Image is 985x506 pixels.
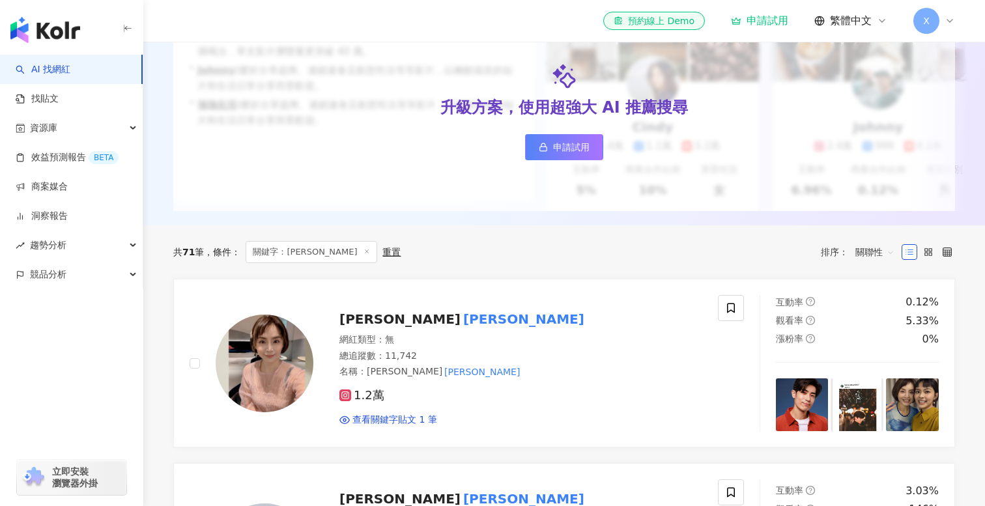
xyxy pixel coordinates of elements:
span: 關鍵字：[PERSON_NAME] [246,241,377,263]
div: 5.33% [906,314,939,328]
img: post-image [776,378,829,431]
span: 繁體中文 [830,14,872,28]
img: logo [10,17,80,43]
div: 重置 [382,247,401,257]
div: 0.12% [906,295,939,309]
span: 申請試用 [553,142,590,152]
a: 找貼文 [16,92,59,105]
span: rise [16,241,25,250]
mark: [PERSON_NAME] [442,365,522,379]
span: 趨勢分析 [30,231,66,260]
span: question-circle [806,334,815,343]
span: 71 [182,247,195,257]
a: KOL Avatar[PERSON_NAME][PERSON_NAME]網紅類型：無總追蹤數：11,742名稱：[PERSON_NAME][PERSON_NAME]1.2萬查看關鍵字貼文 1 筆... [173,279,955,447]
span: 1.2萬 [339,389,384,402]
img: post-image [886,378,939,431]
mark: [PERSON_NAME] [461,309,587,330]
div: 升級方案，使用超強大 AI 推薦搜尋 [440,97,688,119]
a: 商案媒合 [16,180,68,193]
img: post-image [831,378,883,431]
span: 查看關鍵字貼文 1 筆 [352,414,437,427]
a: 預約線上 Demo [603,12,705,30]
span: [PERSON_NAME] [339,311,461,327]
div: 預約線上 Demo [614,14,694,27]
span: 漲粉率 [776,333,803,344]
span: question-circle [806,316,815,325]
img: KOL Avatar [216,315,313,412]
div: 0% [922,332,939,346]
span: 互動率 [776,297,803,307]
span: 名稱 ： [339,365,522,379]
a: 效益預測報告BETA [16,151,119,164]
a: chrome extension立即安裝 瀏覽器外掛 [17,460,126,495]
span: 資源庫 [30,113,57,143]
span: 觀看率 [776,315,803,326]
span: 競品分析 [30,260,66,289]
div: 網紅類型 ： 無 [339,333,702,346]
span: [PERSON_NAME] [367,366,442,376]
div: 3.03% [906,484,939,498]
span: 互動率 [776,485,803,496]
a: 申請試用 [525,134,603,160]
span: X [923,14,930,28]
span: question-circle [806,486,815,495]
div: 共 筆 [173,247,204,257]
span: 條件 ： [204,247,240,257]
span: 立即安裝 瀏覽器外掛 [52,466,98,489]
a: searchAI 找網紅 [16,63,70,76]
span: question-circle [806,297,815,306]
div: 總追蹤數 ： 11,742 [339,350,702,363]
a: 查看關鍵字貼文 1 筆 [339,414,437,427]
div: 排序： [821,242,902,262]
img: chrome extension [21,467,46,488]
a: 申請試用 [731,14,788,27]
a: 洞察報告 [16,210,68,223]
span: 關聯性 [855,242,894,262]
